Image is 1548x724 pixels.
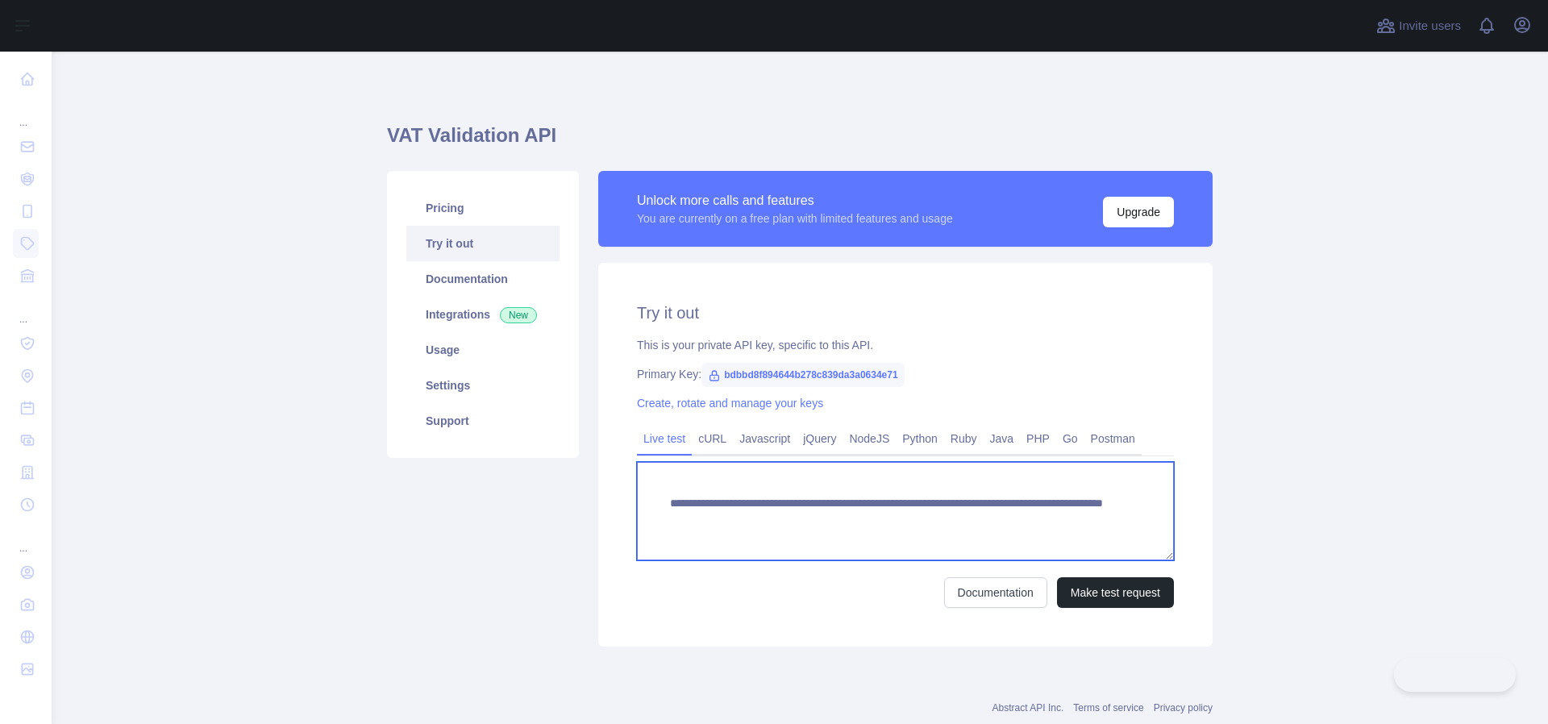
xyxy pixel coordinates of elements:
[406,403,560,439] a: Support
[896,426,944,451] a: Python
[1073,702,1143,714] a: Terms of service
[637,366,1174,382] div: Primary Key:
[944,426,984,451] a: Ruby
[944,577,1047,608] a: Documentation
[637,302,1174,324] h2: Try it out
[500,307,537,323] span: New
[637,397,823,410] a: Create, rotate and manage your keys
[1020,426,1056,451] a: PHP
[406,297,560,332] a: Integrations New
[1103,197,1174,227] button: Upgrade
[797,426,843,451] a: jQuery
[733,426,797,451] a: Javascript
[13,293,39,326] div: ...
[637,426,692,451] a: Live test
[637,337,1174,353] div: This is your private API key, specific to this API.
[406,261,560,297] a: Documentation
[992,702,1064,714] a: Abstract API Inc.
[701,363,904,387] span: bdbbd8f894644b278c839da3a0634e71
[406,368,560,403] a: Settings
[1057,577,1174,608] button: Make test request
[1394,658,1516,692] iframe: Toggle Customer Support
[1373,13,1464,39] button: Invite users
[406,190,560,226] a: Pricing
[1084,426,1142,451] a: Postman
[1399,17,1461,35] span: Invite users
[13,97,39,129] div: ...
[13,522,39,555] div: ...
[406,332,560,368] a: Usage
[387,123,1213,161] h1: VAT Validation API
[692,426,733,451] a: cURL
[637,191,953,210] div: Unlock more calls and features
[843,426,896,451] a: NodeJS
[1056,426,1084,451] a: Go
[984,426,1021,451] a: Java
[637,210,953,227] div: You are currently on a free plan with limited features and usage
[1154,702,1213,714] a: Privacy policy
[406,226,560,261] a: Try it out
